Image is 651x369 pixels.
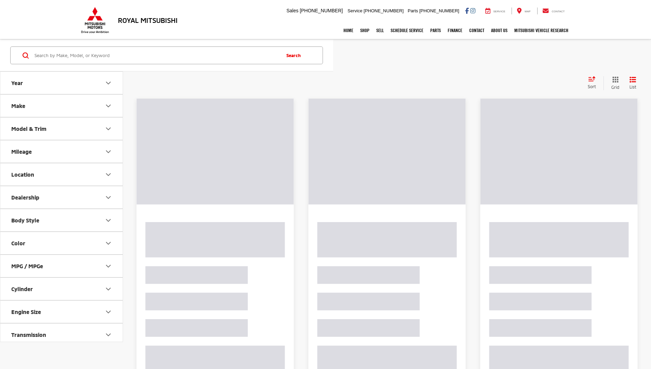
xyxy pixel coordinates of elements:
[80,7,110,33] img: Mitsubishi
[0,232,123,254] button: ColorColor
[280,47,311,64] button: Search
[34,47,280,64] input: Search by Make, Model, or Keyword
[0,72,123,94] button: YearYear
[11,240,25,246] div: Color
[488,22,511,39] a: About Us
[0,255,123,277] button: MPG / MPGeMPG / MPGe
[444,22,466,39] a: Finance
[11,125,46,132] div: Model & Trim
[387,22,427,39] a: Schedule Service: Opens in a new tab
[11,263,43,269] div: MPG / MPGe
[0,118,123,140] button: Model & TrimModel & Trim
[511,22,572,39] a: Mitsubishi Vehicle Research
[286,8,298,13] span: Sales
[104,193,112,202] div: Dealership
[104,308,112,316] div: Engine Size
[629,84,636,90] span: List
[104,239,112,247] div: Color
[373,22,387,39] a: Sell
[104,148,112,156] div: Mileage
[603,76,624,90] button: Grid View
[525,10,530,13] span: Map
[11,194,39,201] div: Dealership
[552,10,565,13] span: Contact
[0,278,123,300] button: CylinderCylinder
[512,8,535,14] a: Map
[465,8,469,13] a: Facebook: Click to visit our Facebook page
[11,286,33,292] div: Cylinder
[340,22,357,39] a: Home
[104,79,112,87] div: Year
[611,84,619,90] span: Grid
[364,8,404,13] span: [PHONE_NUMBER]
[624,76,641,90] button: List View
[118,16,178,24] h3: Royal Mitsubishi
[408,8,418,13] span: Parts
[0,95,123,117] button: MakeMake
[470,8,475,13] a: Instagram: Click to visit our Instagram page
[427,22,444,39] a: Parts: Opens in a new tab
[11,80,23,86] div: Year
[104,262,112,270] div: MPG / MPGe
[0,163,123,186] button: LocationLocation
[466,22,488,39] a: Contact
[537,8,570,14] a: Contact
[104,170,112,179] div: Location
[300,8,343,13] span: [PHONE_NUMBER]
[104,102,112,110] div: Make
[419,8,459,13] span: [PHONE_NUMBER]
[104,216,112,224] div: Body Style
[11,217,39,223] div: Body Style
[348,8,362,13] span: Service
[0,324,123,346] button: TransmissionTransmission
[104,331,112,339] div: Transmission
[0,301,123,323] button: Engine SizeEngine Size
[11,148,32,155] div: Mileage
[0,140,123,163] button: MileageMileage
[104,125,112,133] div: Model & Trim
[0,186,123,208] button: DealershipDealership
[480,8,511,14] a: Service
[11,309,41,315] div: Engine Size
[0,209,123,231] button: Body StyleBody Style
[11,102,25,109] div: Make
[11,171,34,178] div: Location
[584,76,603,90] button: Select sort value
[493,10,505,13] span: Service
[588,84,596,89] span: Sort
[11,331,46,338] div: Transmission
[104,285,112,293] div: Cylinder
[357,22,373,39] a: Shop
